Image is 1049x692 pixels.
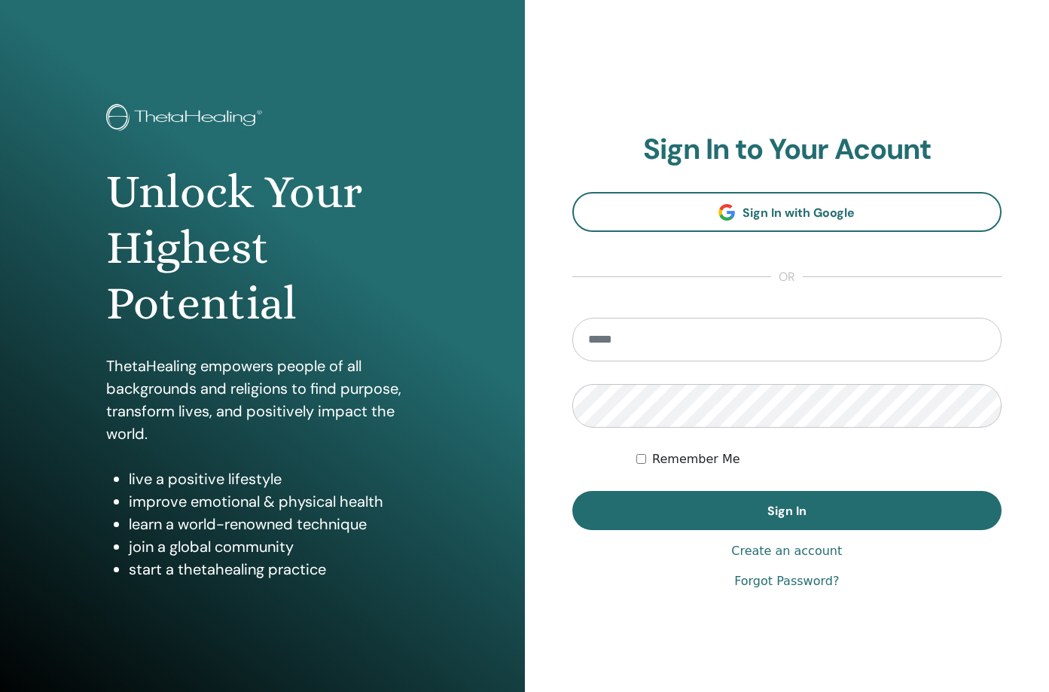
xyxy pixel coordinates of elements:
button: Sign In [572,491,1002,530]
li: live a positive lifestyle [129,468,418,490]
span: or [771,268,803,286]
li: improve emotional & physical health [129,490,418,513]
h2: Sign In to Your Acount [572,133,1002,167]
li: learn a world-renowned technique [129,513,418,535]
li: join a global community [129,535,418,558]
li: start a thetahealing practice [129,558,418,581]
a: Create an account [731,542,842,560]
span: Sign In [767,503,807,519]
p: ThetaHealing empowers people of all backgrounds and religions to find purpose, transform lives, a... [106,355,418,445]
a: Forgot Password? [734,572,839,590]
span: Sign In with Google [743,205,855,221]
div: Keep me authenticated indefinitely or until I manually logout [636,450,1002,468]
h1: Unlock Your Highest Potential [106,164,418,332]
label: Remember Me [652,450,740,468]
a: Sign In with Google [572,192,1002,232]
